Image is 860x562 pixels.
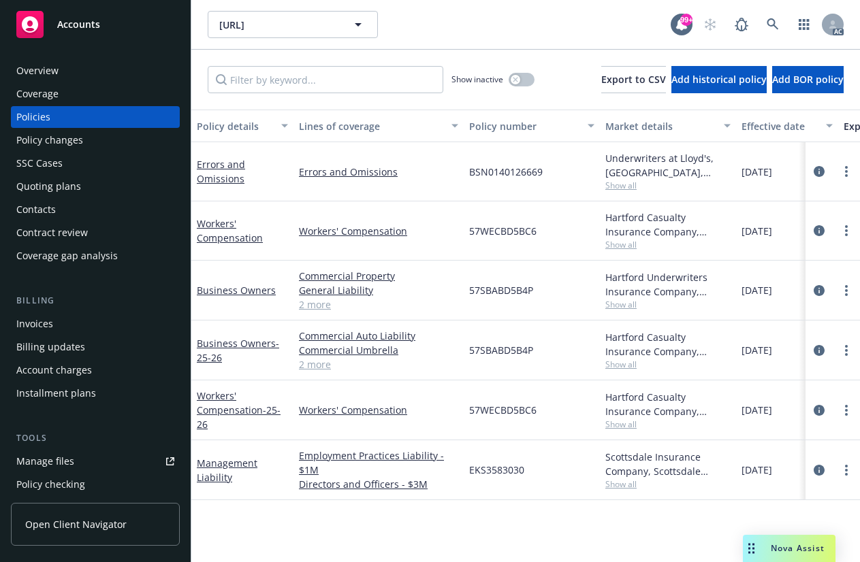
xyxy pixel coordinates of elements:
[16,474,85,495] div: Policy checking
[605,330,731,359] div: Hartford Casualty Insurance Company, Hartford Insurance Group
[16,359,92,381] div: Account charges
[464,110,600,142] button: Policy number
[16,450,74,472] div: Manage files
[11,106,180,128] a: Policies
[605,180,731,191] span: Show all
[299,224,458,238] a: Workers' Compensation
[299,119,443,133] div: Lines of coverage
[742,283,772,297] span: [DATE]
[743,535,760,562] div: Drag to move
[197,217,263,244] a: Workers' Compensation
[742,224,772,238] span: [DATE]
[293,110,464,142] button: Lines of coverage
[16,60,59,82] div: Overview
[811,222,827,239] a: circleInformation
[299,448,458,477] a: Employment Practices Liability - $1M
[16,199,56,220] div: Contacts
[16,336,85,358] div: Billing updates
[299,269,458,283] a: Commercial Property
[11,359,180,381] a: Account charges
[11,336,180,358] a: Billing updates
[838,282,855,299] a: more
[601,66,666,93] button: Export to CSV
[469,165,543,179] span: BSN0140126669
[605,239,731,250] span: Show all
[671,73,767,86] span: Add historical policy
[11,152,180,174] a: SSC Cases
[11,199,180,220] a: Contacts
[759,11,786,38] a: Search
[11,83,180,105] a: Coverage
[743,535,835,562] button: Nova Assist
[197,158,245,185] a: Errors and Omissions
[811,282,827,299] a: circleInformation
[605,270,731,299] div: Hartford Underwriters Insurance Company, Hartford Insurance Group
[771,542,825,554] span: Nova Assist
[16,129,83,151] div: Policy changes
[11,474,180,495] a: Policy checking
[57,19,100,30] span: Accounts
[742,403,772,417] span: [DATE]
[25,517,127,531] span: Open Client Navigator
[16,83,59,105] div: Coverage
[605,151,731,180] div: Underwriters at Lloyd's, [GEOGRAPHIC_DATA], [PERSON_NAME] of [GEOGRAPHIC_DATA], CFC Underwriting,...
[451,73,503,85] span: Show inactive
[469,343,533,357] span: 57SBABD5B4P
[605,119,716,133] div: Market details
[469,224,537,238] span: 57WECBD5BC6
[299,297,458,312] a: 2 more
[16,152,63,174] div: SSC Cases
[811,462,827,478] a: circleInformation
[11,431,180,445] div: Tools
[605,390,731,418] div: Hartford Casualty Insurance Company, Hartford Insurance Group
[772,73,844,86] span: Add BOR policy
[299,477,458,491] a: Directors and Officers - $3M
[299,283,458,297] a: General Liability
[11,5,180,44] a: Accounts
[605,418,731,430] span: Show all
[16,382,96,404] div: Installment plans
[197,337,279,364] a: Business Owners
[469,119,579,133] div: Policy number
[838,462,855,478] a: more
[469,283,533,297] span: 57SBABD5B4P
[728,11,755,38] a: Report a Bug
[601,73,666,86] span: Export to CSV
[838,342,855,359] a: more
[605,478,731,490] span: Show all
[11,313,180,335] a: Invoices
[697,11,724,38] a: Start snowing
[742,463,772,477] span: [DATE]
[811,342,827,359] a: circleInformation
[811,163,827,180] a: circleInformation
[838,402,855,418] a: more
[680,14,692,26] div: 99+
[197,389,281,431] a: Workers' Compensation
[791,11,818,38] a: Switch app
[671,66,767,93] button: Add historical policy
[208,11,378,38] button: [URL]
[11,294,180,308] div: Billing
[191,110,293,142] button: Policy details
[11,129,180,151] a: Policy changes
[742,165,772,179] span: [DATE]
[742,343,772,357] span: [DATE]
[16,176,81,197] div: Quoting plans
[11,245,180,267] a: Coverage gap analysis
[469,403,537,417] span: 57WECBD5BC6
[16,313,53,335] div: Invoices
[772,66,844,93] button: Add BOR policy
[469,463,524,477] span: EKS3583030
[605,450,731,478] div: Scottsdale Insurance Company, Scottsdale Insurance Company (Nationwide), E-Risk Services, CRC Group
[299,403,458,417] a: Workers' Compensation
[16,106,50,128] div: Policies
[219,18,337,32] span: [URL]
[11,382,180,404] a: Installment plans
[811,402,827,418] a: circleInformation
[11,222,180,244] a: Contract review
[742,119,818,133] div: Effective date
[11,176,180,197] a: Quoting plans
[605,299,731,310] span: Show all
[299,357,458,371] a: 2 more
[197,284,276,297] a: Business Owners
